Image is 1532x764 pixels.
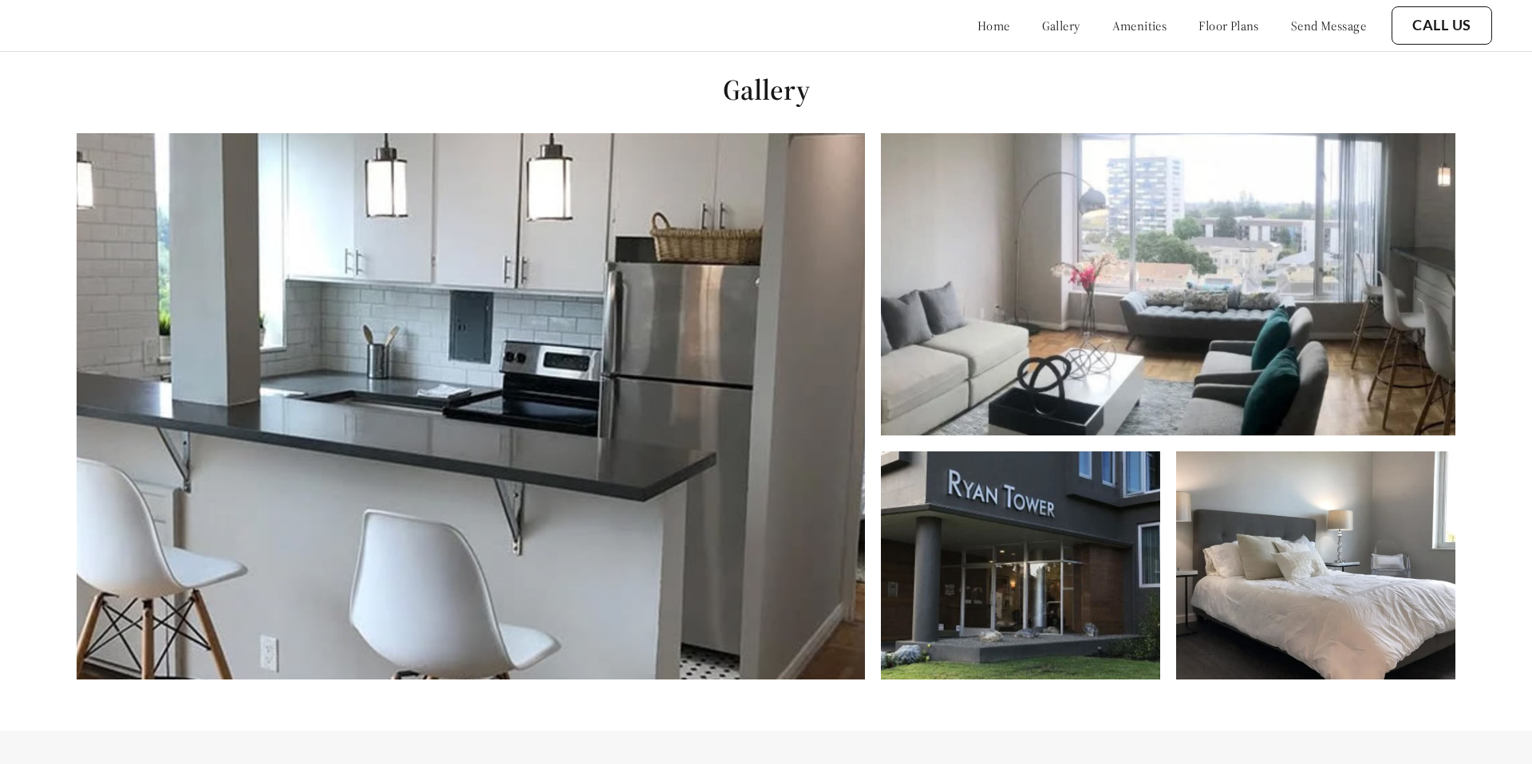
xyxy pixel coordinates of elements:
a: gallery [1042,18,1080,33]
a: Call Us [1412,17,1471,34]
img: Carousel image 4 [1176,451,1455,679]
a: home [977,18,1010,33]
img: Carousel image 1 [77,133,865,679]
img: Carousel image 2 [881,133,1455,435]
a: send message [1291,18,1366,33]
img: Carousel image 3 [881,451,1160,679]
button: Call Us [1392,6,1492,45]
a: floor plans [1198,18,1259,33]
a: amenities [1112,18,1167,33]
